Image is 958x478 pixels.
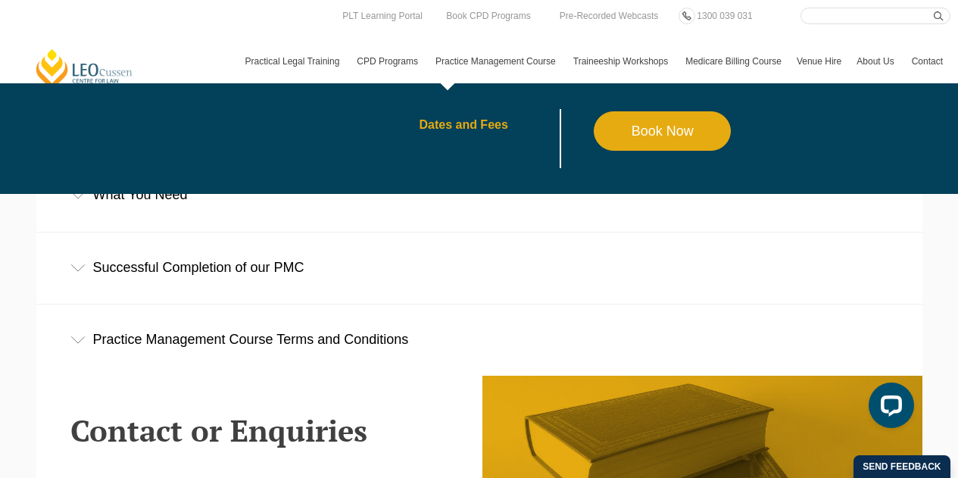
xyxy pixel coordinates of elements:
a: CPD Programs [349,39,428,83]
a: Practical Legal Training [238,39,350,83]
a: About Us [849,39,903,83]
a: Dates and Fees [419,119,594,131]
h2: Contact or Enquiries [70,414,468,447]
a: Practice Management Course [428,39,566,83]
a: Book Now [594,111,731,151]
iframe: LiveChat chat widget [857,376,920,440]
a: Medicare Billing Course [678,39,789,83]
a: [PERSON_NAME] Centre for Law [34,48,135,91]
div: Practice Management Course Terms and Conditions [36,305,922,375]
a: Traineeship Workshops [566,39,678,83]
a: PLT Learning Portal [339,8,426,24]
a: Pre-Recorded Webcasts [556,8,663,24]
div: What You Need [36,160,922,230]
a: Venue Hire [789,39,849,83]
a: Contact [904,39,950,83]
div: Successful Completion of our PMC [36,233,922,303]
a: Book CPD Programs [442,8,534,24]
span: 1300 039 031 [697,11,752,21]
a: 1300 039 031 [693,8,756,24]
